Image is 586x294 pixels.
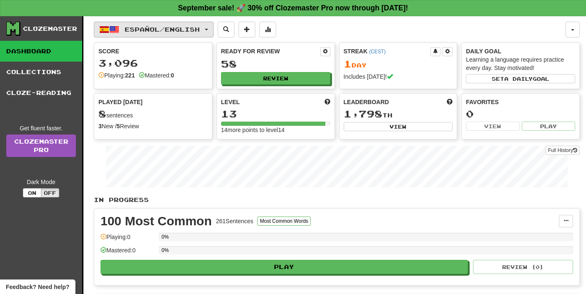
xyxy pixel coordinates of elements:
[466,122,519,131] button: View
[98,108,106,120] span: 8
[344,58,352,70] span: 1
[6,178,76,186] div: Dark Mode
[101,215,212,227] div: 100 Most Common
[6,124,76,132] div: Get fluent faster.
[221,47,320,55] div: Ready for Review
[447,98,453,106] span: This week in points, UTC
[94,22,214,37] button: Español/English
[466,98,575,106] div: Favorites
[221,72,330,85] button: Review
[221,126,330,134] div: 14 more points to level 14
[178,4,408,12] strong: September sale! 🚀 30% off Clozemaster Pro now through [DATE]!
[369,49,386,55] a: (CEST)
[522,122,575,131] button: Play
[98,109,208,120] div: sentences
[171,72,174,79] strong: 0
[94,196,580,204] p: In Progress
[546,146,580,155] button: Full History
[221,109,330,119] div: 13
[324,98,330,106] span: Score more points to level up
[23,25,77,33] div: Clozemaster
[466,74,575,83] button: Seta dailygoal
[125,72,135,79] strong: 221
[6,135,76,157] a: ClozemasterPro
[239,22,255,37] button: Add sentence to collection
[98,71,135,80] div: Playing:
[6,283,69,291] span: Open feedback widget
[139,71,174,80] div: Mastered:
[101,246,155,260] div: Mastered: 0
[344,109,453,120] div: th
[101,233,155,247] div: Playing: 0
[504,76,533,82] span: a daily
[117,123,120,130] strong: 5
[98,58,208,68] div: 3,096
[125,26,200,33] span: Español / English
[98,123,102,130] strong: 3
[344,72,453,81] div: Includes [DATE]!
[23,188,41,197] button: On
[98,98,143,106] span: Played [DATE]
[257,217,311,226] button: Most Common Words
[41,188,59,197] button: Off
[344,47,431,55] div: Streak
[259,22,276,37] button: More stats
[221,59,330,69] div: 58
[216,217,254,225] div: 261 Sentences
[473,260,573,274] button: Review (0)
[98,47,208,55] div: Score
[466,109,575,119] div: 0
[344,108,382,120] span: 1,798
[221,98,240,106] span: Level
[466,47,575,55] div: Daily Goal
[344,98,389,106] span: Leaderboard
[101,260,468,274] button: Play
[98,122,208,130] div: New / Review
[344,122,453,131] button: View
[218,22,234,37] button: Search sentences
[344,59,453,70] div: Day
[466,55,575,72] div: Learning a language requires practice every day. Stay motivated!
